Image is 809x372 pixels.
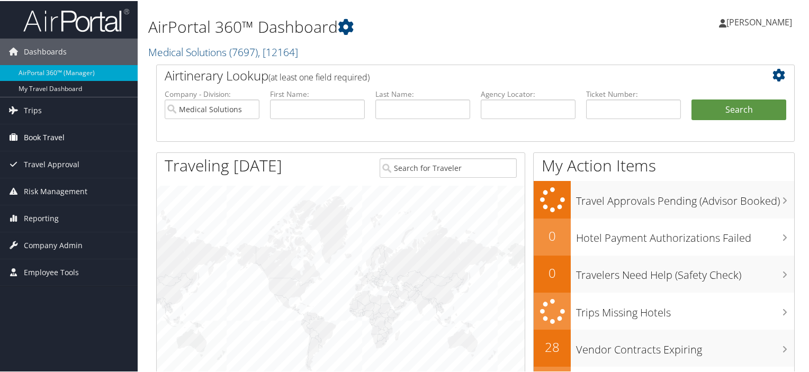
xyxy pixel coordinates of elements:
span: Company Admin [24,231,83,258]
label: Last Name: [375,88,470,98]
h1: Traveling [DATE] [165,153,282,176]
h1: My Action Items [534,153,794,176]
h2: 28 [534,337,571,355]
h3: Trips Missing Hotels [576,299,794,319]
h2: 0 [534,263,571,281]
a: Travel Approvals Pending (Advisor Booked) [534,180,794,217]
span: Travel Approval [24,150,79,177]
label: Company - Division: [165,88,259,98]
span: Reporting [24,204,59,231]
span: Dashboards [24,38,67,64]
a: 0Hotel Payment Authorizations Failed [534,217,794,255]
h1: AirPortal 360™ Dashboard [148,15,585,37]
h3: Hotel Payment Authorizations Failed [576,224,794,244]
span: , [ 12164 ] [258,44,298,58]
a: Trips Missing Hotels [534,292,794,329]
img: airportal-logo.png [23,7,129,32]
label: Agency Locator: [481,88,576,98]
label: First Name: [270,88,365,98]
span: Trips [24,96,42,123]
h3: Travel Approvals Pending (Advisor Booked) [576,187,794,207]
span: (at least one field required) [268,70,370,82]
a: Medical Solutions [148,44,298,58]
span: Risk Management [24,177,87,204]
span: Employee Tools [24,258,79,285]
h2: 0 [534,226,571,244]
a: 0Travelers Need Help (Safety Check) [534,255,794,292]
h2: Airtinerary Lookup [165,66,733,84]
a: [PERSON_NAME] [719,5,803,37]
button: Search [691,98,786,120]
a: 28Vendor Contracts Expiring [534,329,794,366]
span: [PERSON_NAME] [726,15,792,27]
h3: Vendor Contracts Expiring [576,336,794,356]
span: Book Travel [24,123,65,150]
h3: Travelers Need Help (Safety Check) [576,261,794,282]
span: ( 7697 ) [229,44,258,58]
input: Search for Traveler [380,157,517,177]
label: Ticket Number: [586,88,681,98]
